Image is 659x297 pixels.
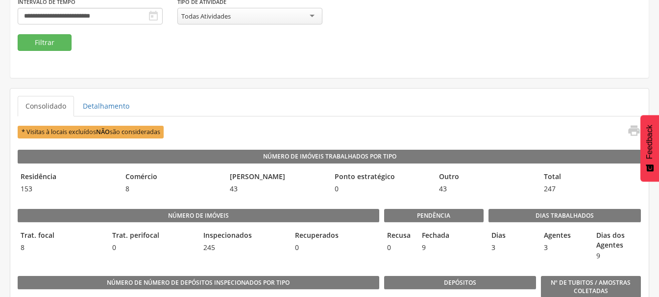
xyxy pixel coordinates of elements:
legend: Recusa [384,230,414,242]
span: 3 [488,243,536,252]
b: NÃO [96,128,110,136]
legend: Dias [488,230,536,242]
span: 9 [593,251,641,261]
legend: Outro [436,172,536,183]
legend: Dias Trabalhados [488,209,640,223]
div: Todas Atividades [181,12,231,21]
i:  [627,124,641,137]
legend: Inspecionados [200,230,287,242]
legend: Dias dos Agentes [593,230,641,250]
legend: Comércio [122,172,222,183]
span: Feedback [645,125,654,159]
legend: Agentes [541,230,588,242]
legend: Trat. focal [18,230,104,242]
a:  [621,124,641,140]
legend: Trat. perifocal [109,230,196,242]
i:  [147,10,159,22]
span: * Visitas à locais excluídos são consideradas [18,126,164,138]
legend: Depósitos [384,276,536,290]
span: 8 [18,243,104,252]
a: Detalhamento [75,96,137,116]
span: 0 [292,243,379,252]
span: 8 [122,184,222,194]
legend: Pendência [384,209,484,223]
legend: Número de Número de Depósitos Inspecionados por Tipo [18,276,379,290]
legend: Total [541,172,641,183]
span: 245 [200,243,287,252]
legend: Número de imóveis [18,209,379,223]
legend: Residência [18,172,118,183]
span: 153 [18,184,118,194]
button: Filtrar [18,34,72,51]
span: 0 [332,184,432,194]
span: 0 [109,243,196,252]
legend: Número de Imóveis Trabalhados por Tipo [18,150,641,163]
legend: Fechada [419,230,449,242]
a: Consolidado [18,96,74,116]
span: 9 [419,243,449,252]
legend: Recuperados [292,230,379,242]
button: Feedback - Mostrar pesquisa [640,115,659,182]
legend: Ponto estratégico [332,172,432,183]
legend: [PERSON_NAME] [227,172,327,183]
span: 247 [541,184,641,194]
span: 3 [541,243,588,252]
span: 43 [436,184,536,194]
span: 43 [227,184,327,194]
span: 0 [384,243,414,252]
